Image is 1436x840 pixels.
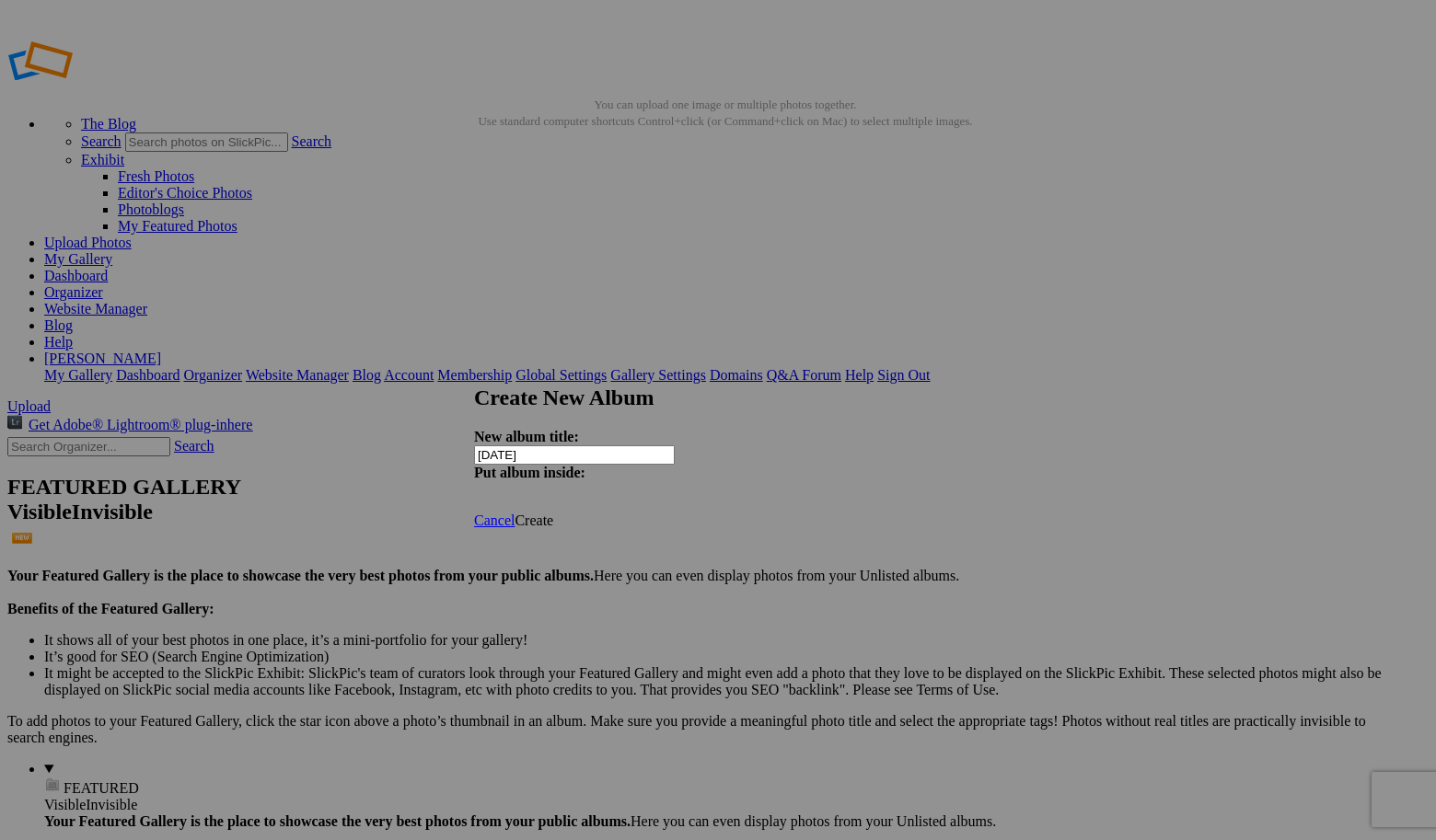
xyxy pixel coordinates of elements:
[474,512,515,528] a: Cancel
[474,385,962,410] h2: Create New Album
[515,512,553,528] span: Create
[474,429,579,444] strong: New album title:
[474,465,585,480] strong: Put album inside:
